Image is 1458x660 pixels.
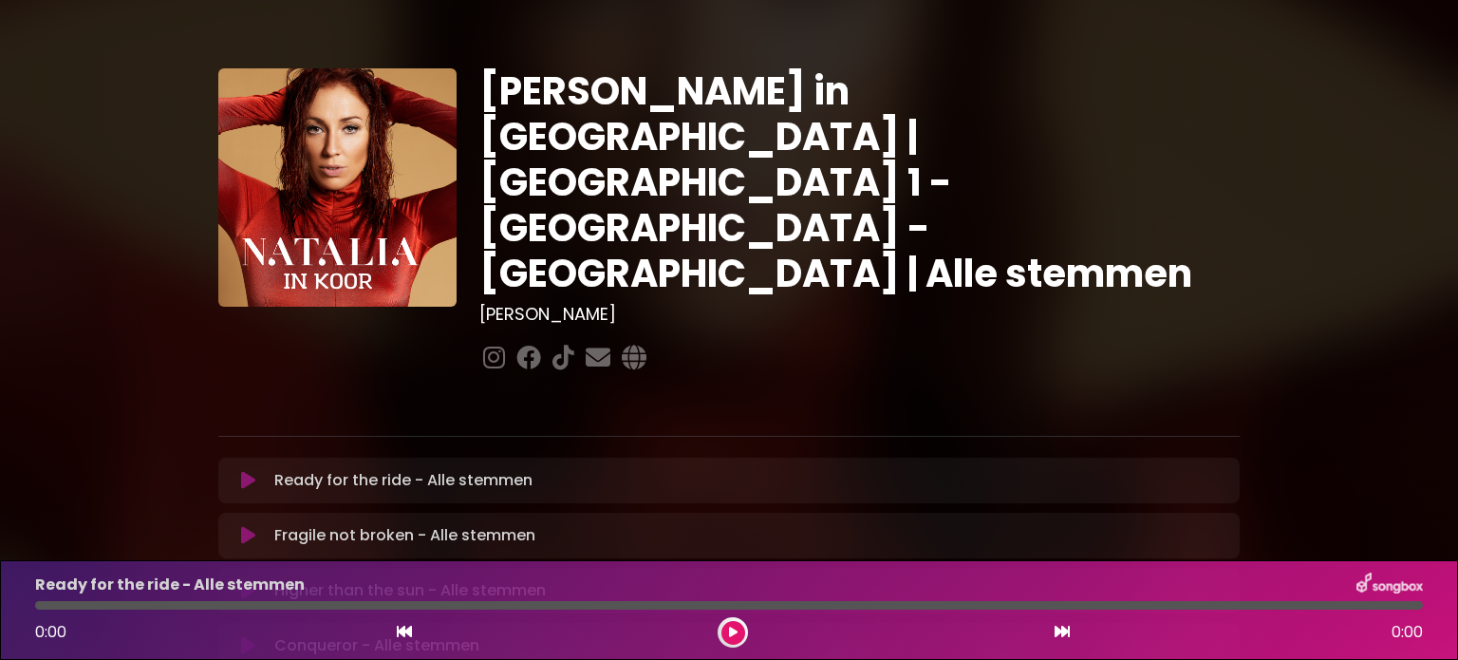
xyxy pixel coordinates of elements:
[35,621,66,643] span: 0:00
[274,524,535,547] p: Fragile not broken - Alle stemmen
[218,68,457,307] img: YTVS25JmS9CLUqXqkEhs
[479,304,1240,325] h3: [PERSON_NAME]
[479,68,1240,296] h1: [PERSON_NAME] in [GEOGRAPHIC_DATA] | [GEOGRAPHIC_DATA] 1 - [GEOGRAPHIC_DATA] - [GEOGRAPHIC_DATA] ...
[1392,621,1423,644] span: 0:00
[274,469,533,492] p: Ready for the ride - Alle stemmen
[35,574,305,596] p: Ready for the ride - Alle stemmen
[1356,573,1423,597] img: songbox-logo-white.png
